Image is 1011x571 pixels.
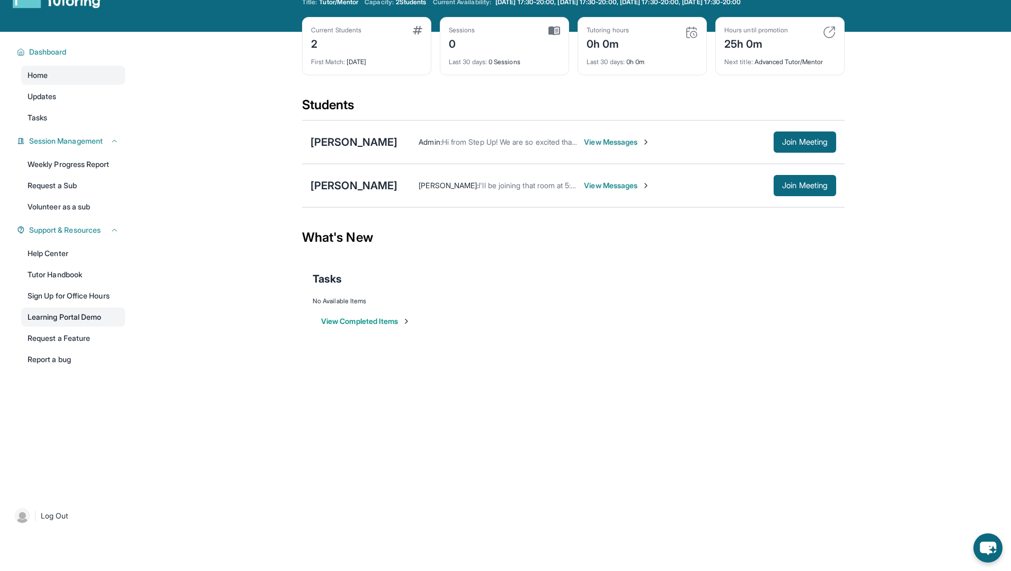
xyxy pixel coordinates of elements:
[21,176,125,195] a: Request a Sub
[413,26,422,34] img: card
[782,139,828,145] span: Join Meeting
[449,58,487,66] span: Last 30 days :
[311,135,397,150] div: [PERSON_NAME]
[782,182,828,189] span: Join Meeting
[587,34,629,51] div: 0h 0m
[41,511,68,521] span: Log Out
[25,47,119,57] button: Dashboard
[28,112,47,123] span: Tasks
[724,58,753,66] span: Next title :
[21,66,125,85] a: Home
[774,131,836,153] button: Join Meeting
[311,178,397,193] div: [PERSON_NAME]
[449,34,475,51] div: 0
[724,51,836,66] div: Advanced Tutor/Mentor
[21,350,125,369] a: Report a bug
[449,26,475,34] div: Sessions
[774,175,836,196] button: Join Meeting
[311,26,361,34] div: Current Students
[321,316,411,327] button: View Completed Items
[478,181,664,190] span: I'll be joining that room at 5:20 to prepare for your child!
[313,271,342,286] span: Tasks
[311,58,345,66] span: First Match :
[29,136,103,146] span: Session Management
[11,504,125,528] a: |Log Out
[311,51,422,66] div: [DATE]
[21,265,125,284] a: Tutor Handbook
[25,225,119,235] button: Support & Resources
[548,26,560,36] img: card
[642,138,650,146] img: Chevron-Right
[21,155,125,174] a: Weekly Progress Report
[302,96,845,120] div: Students
[28,91,57,102] span: Updates
[15,508,30,523] img: user-img
[21,108,125,127] a: Tasks
[34,509,37,522] span: |
[29,47,67,57] span: Dashboard
[724,34,788,51] div: 25h 0m
[21,87,125,106] a: Updates
[587,58,625,66] span: Last 30 days :
[29,225,101,235] span: Support & Resources
[823,26,836,39] img: card
[724,26,788,34] div: Hours until promotion
[311,34,361,51] div: 2
[21,308,125,327] a: Learning Portal Demo
[642,181,650,190] img: Chevron-Right
[685,26,698,39] img: card
[313,297,834,305] div: No Available Items
[587,26,629,34] div: Tutoring hours
[584,180,650,191] span: View Messages
[973,533,1003,563] button: chat-button
[302,214,845,261] div: What's New
[419,181,478,190] span: [PERSON_NAME] :
[419,137,441,146] span: Admin :
[25,136,119,146] button: Session Management
[21,197,125,216] a: Volunteer as a sub
[584,137,650,147] span: View Messages
[449,51,560,66] div: 0 Sessions
[21,244,125,263] a: Help Center
[28,70,48,81] span: Home
[21,286,125,305] a: Sign Up for Office Hours
[21,329,125,348] a: Request a Feature
[587,51,698,66] div: 0h 0m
